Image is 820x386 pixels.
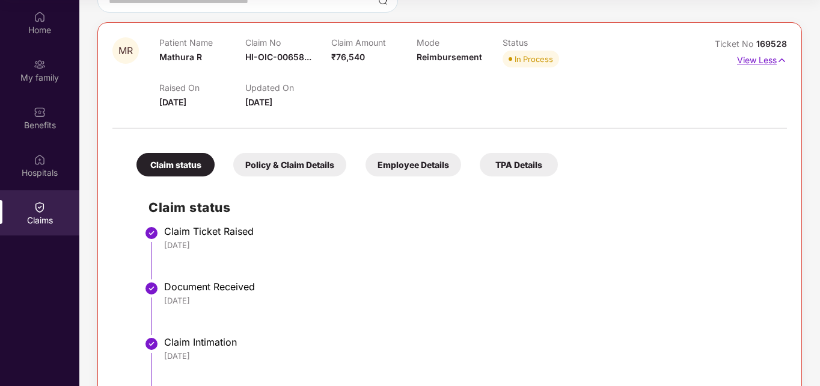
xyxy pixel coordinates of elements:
p: Raised On [159,82,245,93]
p: Claim No [245,37,331,48]
img: svg+xml;base64,PHN2ZyBpZD0iQ2xhaW0iIHhtbG5zPSJodHRwOi8vd3d3LnczLm9yZy8yMDAwL3N2ZyIgd2lkdGg9IjIwIi... [34,201,46,213]
img: svg+xml;base64,PHN2ZyBpZD0iU3RlcC1Eb25lLTMyeDMyIiB4bWxucz0iaHR0cDovL3d3dy53My5vcmcvMjAwMC9zdmciIH... [144,281,159,296]
p: Patient Name [159,37,245,48]
span: HI-OIC-00658... [245,52,311,62]
p: Updated On [245,82,331,93]
p: View Less [737,51,787,67]
div: [DATE] [164,350,775,361]
div: In Process [515,53,553,65]
img: svg+xml;base64,PHN2ZyB4bWxucz0iaHR0cDovL3d3dy53My5vcmcvMjAwMC9zdmciIHdpZHRoPSIxNyIgaGVpZ2h0PSIxNy... [777,54,787,67]
img: svg+xml;base64,PHN2ZyBpZD0iU3RlcC1Eb25lLTMyeDMyIiB4bWxucz0iaHR0cDovL3d3dy53My5vcmcvMjAwMC9zdmciIH... [144,337,159,351]
img: svg+xml;base64,PHN2ZyBpZD0iSG9zcGl0YWxzIiB4bWxucz0iaHR0cDovL3d3dy53My5vcmcvMjAwMC9zdmciIHdpZHRoPS... [34,154,46,166]
div: Document Received [164,281,775,293]
span: [DATE] [159,97,186,107]
p: Claim Amount [331,37,417,48]
div: Claim status [136,153,215,176]
div: Policy & Claim Details [233,153,346,176]
div: Employee Details [366,153,461,176]
div: [DATE] [164,240,775,251]
p: Status [503,37,589,48]
p: Mode [417,37,503,48]
h2: Claim status [148,198,775,217]
span: [DATE] [245,97,272,107]
div: [DATE] [164,295,775,306]
img: svg+xml;base64,PHN2ZyB3aWR0aD0iMjAiIGhlaWdodD0iMjAiIHZpZXdCb3g9IjAgMCAyMCAyMCIgZmlsbD0ibm9uZSIgeG... [34,58,46,70]
span: Ticket No [715,39,756,49]
img: svg+xml;base64,PHN2ZyBpZD0iSG9tZSIgeG1sbnM9Imh0dHA6Ly93d3cudzMub3JnLzIwMDAvc3ZnIiB3aWR0aD0iMjAiIG... [34,11,46,23]
span: Reimbursement [417,52,482,62]
img: svg+xml;base64,PHN2ZyBpZD0iQmVuZWZpdHMiIHhtbG5zPSJodHRwOi8vd3d3LnczLm9yZy8yMDAwL3N2ZyIgd2lkdGg9Ij... [34,106,46,118]
span: MR [118,46,133,56]
div: TPA Details [480,153,558,176]
span: Mathura R [159,52,202,62]
span: ₹76,540 [331,52,365,62]
img: svg+xml;base64,PHN2ZyBpZD0iU3RlcC1Eb25lLTMyeDMyIiB4bWxucz0iaHR0cDovL3d3dy53My5vcmcvMjAwMC9zdmciIH... [144,226,159,240]
div: Claim Ticket Raised [164,225,775,237]
span: 169528 [756,39,787,49]
div: Claim Intimation [164,336,775,348]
